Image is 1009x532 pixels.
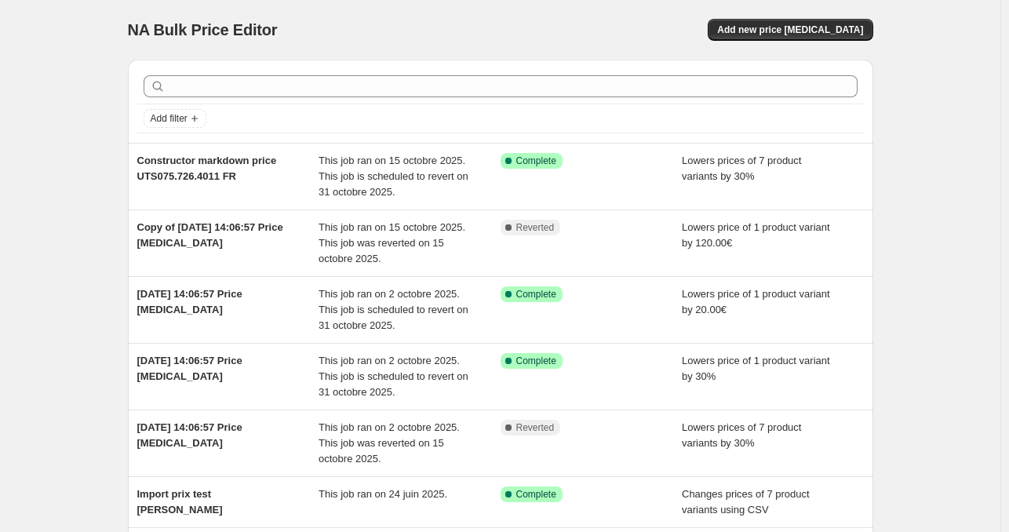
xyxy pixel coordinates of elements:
[137,488,223,516] span: Import prix test [PERSON_NAME]
[682,355,830,382] span: Lowers price of 1 product variant by 30%
[717,24,863,36] span: Add new price [MEDICAL_DATA]
[516,488,556,501] span: Complete
[516,355,556,367] span: Complete
[137,155,277,182] span: Constructor markdown price UTS075.726.4011 FR
[319,155,468,198] span: This job ran on 15 octobre 2025. This job is scheduled to revert on 31 octobre 2025.
[151,112,188,125] span: Add filter
[144,109,206,128] button: Add filter
[682,488,810,516] span: Changes prices of 7 product variants using CSV
[708,19,872,41] button: Add new price [MEDICAL_DATA]
[516,421,555,434] span: Reverted
[319,355,468,398] span: This job ran on 2 octobre 2025. This job is scheduled to revert on 31 octobre 2025.
[137,221,283,249] span: Copy of [DATE] 14:06:57 Price [MEDICAL_DATA]
[682,421,801,449] span: Lowers prices of 7 product variants by 30%
[516,155,556,167] span: Complete
[137,355,242,382] span: [DATE] 14:06:57 Price [MEDICAL_DATA]
[516,288,556,301] span: Complete
[516,221,555,234] span: Reverted
[319,288,468,331] span: This job ran on 2 octobre 2025. This job is scheduled to revert on 31 octobre 2025.
[319,221,465,264] span: This job ran on 15 octobre 2025. This job was reverted on 15 octobre 2025.
[682,221,830,249] span: Lowers price of 1 product variant by 120.00€
[128,21,278,38] span: NA Bulk Price Editor
[682,288,830,315] span: Lowers price of 1 product variant by 20.00€
[682,155,801,182] span: Lowers prices of 7 product variants by 30%
[319,421,460,465] span: This job ran on 2 octobre 2025. This job was reverted on 15 octobre 2025.
[319,488,447,500] span: This job ran on 24 juin 2025.
[137,288,242,315] span: [DATE] 14:06:57 Price [MEDICAL_DATA]
[137,421,242,449] span: [DATE] 14:06:57 Price [MEDICAL_DATA]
